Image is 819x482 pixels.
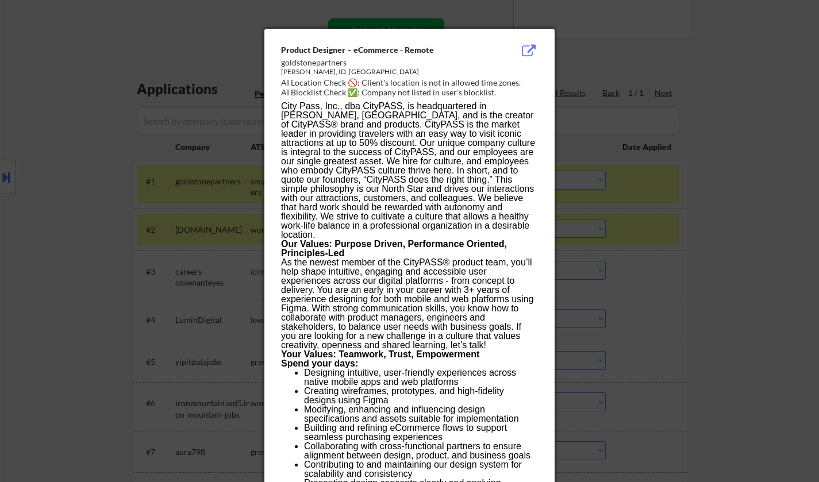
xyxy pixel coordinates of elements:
li: Modifying, enhancing and influencing design specifications and assets suitable for implementation [304,405,537,423]
strong: Spend your days: [281,358,358,368]
div: Product Designer – eCommerce - Remote [281,44,480,56]
div: AI Blocklist Check ✅: Company not listed in user's blocklist. [281,87,543,98]
p: As the newest member of the CityPASS® product team, you’ll help shape intuitive, engaging and acc... [281,258,537,350]
li: Building and refining eCommerce flows to support seamless purchasing experiences [304,423,537,442]
li: Collaborating with cross-functional partners to ensure alignment between design, product, and bus... [304,442,537,460]
strong: Our Values: Purpose Driven, Performance Oriented, Principles-Led [281,239,507,258]
div: goldstonepartners [281,57,480,68]
li: Contributing to and maintaining our design system for scalability and consistency [304,460,537,479]
div: AI Location Check 🚫: Client's location is not in allowed time zones. [281,77,543,88]
p: City Pass, Inc., dba CityPASS, is headquartered in [PERSON_NAME], [GEOGRAPHIC_DATA], and is the c... [281,102,537,240]
div: [PERSON_NAME], ID, [GEOGRAPHIC_DATA] [281,67,480,77]
li: Designing intuitive, user-friendly experiences across native mobile apps and web platforms [304,368,537,387]
li: Creating wireframes, prototypes, and high-fidelity designs using Figma [304,387,537,405]
strong: Your Values: Teamwork, Trust, Empowerment [281,349,479,359]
